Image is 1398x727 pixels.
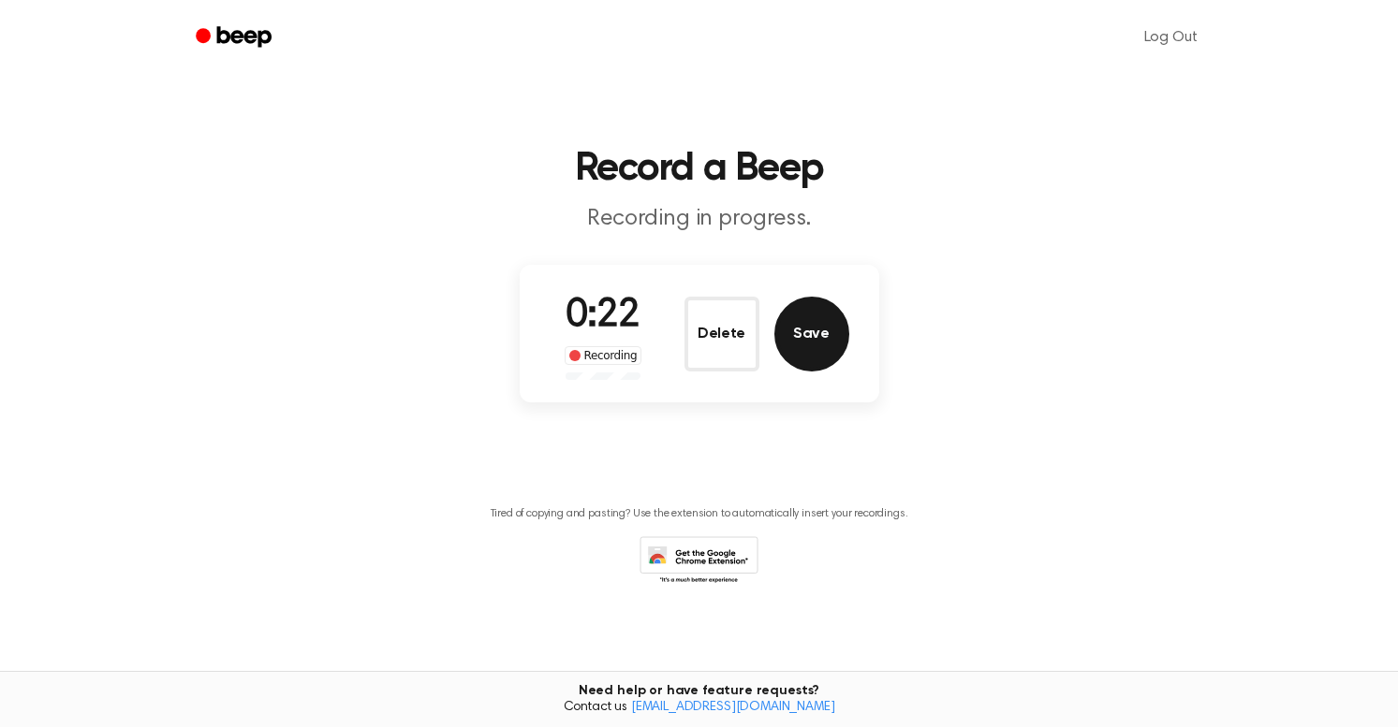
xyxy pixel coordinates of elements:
[565,346,642,365] div: Recording
[566,297,640,336] span: 0:22
[684,297,759,371] button: Delete Audio Record
[183,20,288,56] a: Beep
[340,204,1059,235] p: Recording in progress.
[774,297,849,371] button: Save Audio Record
[491,507,908,521] p: Tired of copying and pasting? Use the extension to automatically insert your recordings.
[1126,15,1216,60] a: Log Out
[631,701,835,714] a: [EMAIL_ADDRESS][DOMAIN_NAME]
[11,700,1387,717] span: Contact us
[220,150,1179,189] h1: Record a Beep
